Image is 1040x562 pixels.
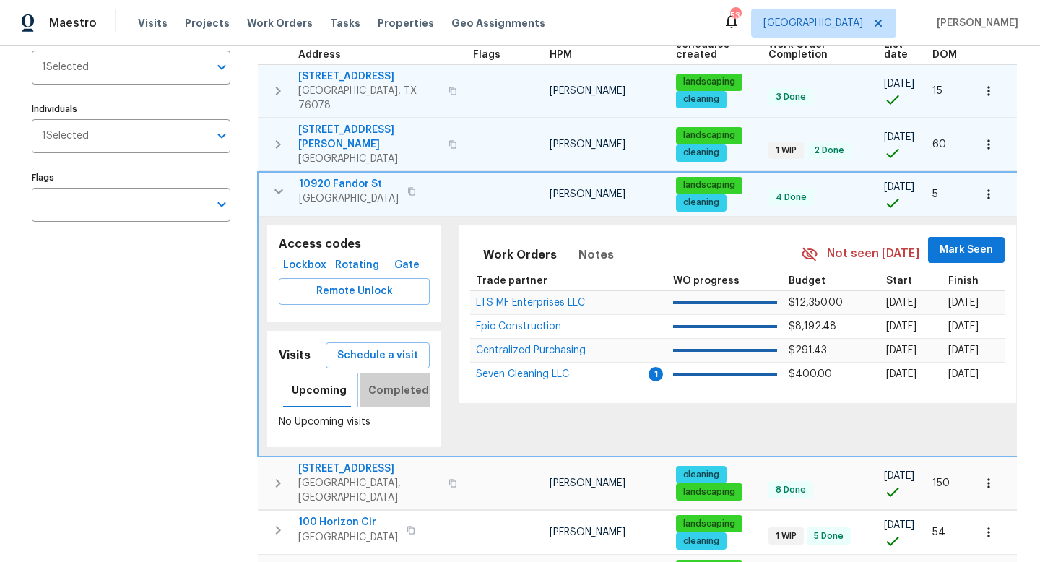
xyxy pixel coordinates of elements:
[476,276,547,286] span: Trade partner
[212,126,232,146] button: Open
[884,471,914,481] span: [DATE]
[298,530,398,545] span: [GEOGRAPHIC_DATA]
[42,61,89,74] span: 1 Selected
[770,91,812,103] span: 3 Done
[827,246,919,262] span: Not seen [DATE]
[770,191,812,204] span: 4 Done
[49,16,97,30] span: Maestro
[789,276,825,286] span: Budget
[476,298,585,307] a: LTS MF Enterprises LLC
[932,139,946,150] span: 60
[337,256,378,274] span: Rotating
[138,16,168,30] span: Visits
[948,321,979,332] span: [DATE]
[368,381,429,399] span: Completed
[389,256,424,274] span: Gate
[451,16,545,30] span: Geo Assignments
[884,520,914,530] span: [DATE]
[789,369,832,379] span: $400.00
[808,144,850,157] span: 2 Done
[673,276,740,286] span: WO progress
[298,476,440,505] span: [GEOGRAPHIC_DATA], [GEOGRAPHIC_DATA]
[326,342,430,369] button: Schedule a visit
[932,86,942,96] span: 15
[677,469,725,481] span: cleaning
[476,321,561,332] span: Epic Construction
[212,194,232,215] button: Open
[808,530,849,542] span: 5 Done
[789,321,836,332] span: $8,192.48
[279,237,430,252] h5: Access codes
[212,57,232,77] button: Open
[298,84,440,113] span: [GEOGRAPHIC_DATA], TX 76078
[298,69,440,84] span: [STREET_ADDRESS]
[550,478,625,488] span: [PERSON_NAME]
[886,298,916,308] span: [DATE]
[940,241,993,259] span: Mark Seen
[298,462,440,476] span: [STREET_ADDRESS]
[730,9,740,23] div: 53
[763,16,863,30] span: [GEOGRAPHIC_DATA]
[279,348,311,363] h5: Visits
[677,486,741,498] span: landscaping
[383,252,430,279] button: Gate
[550,189,625,199] span: [PERSON_NAME]
[290,282,418,301] span: Remote Unlock
[550,139,625,150] span: [PERSON_NAME]
[42,130,89,142] span: 1 Selected
[932,50,957,60] span: DOM
[32,105,230,113] label: Individuals
[578,245,614,265] span: Notes
[886,276,912,286] span: Start
[948,276,979,286] span: Finish
[884,132,914,142] span: [DATE]
[299,177,399,191] span: 10920 Fandor St
[247,16,313,30] span: Work Orders
[770,144,802,157] span: 1 WIP
[931,16,1018,30] span: [PERSON_NAME]
[298,515,398,529] span: 100 Horizon Cir
[285,256,325,274] span: Lockbox
[550,527,625,537] span: [PERSON_NAME]
[550,50,572,60] span: HPM
[298,50,341,60] span: Address
[948,345,979,355] span: [DATE]
[32,173,230,182] label: Flags
[677,93,725,105] span: cleaning
[677,147,725,159] span: cleaning
[928,237,1005,264] button: Mark Seen
[886,321,916,332] span: [DATE]
[476,322,561,331] a: Epic Construction
[330,18,360,28] span: Tasks
[677,76,741,88] span: landscaping
[677,535,725,548] span: cleaning
[292,381,347,399] span: Upcoming
[884,40,908,60] span: List date
[884,79,914,89] span: [DATE]
[331,252,383,279] button: Rotating
[677,196,725,209] span: cleaning
[884,182,914,192] span: [DATE]
[789,345,827,355] span: $291.43
[948,298,979,308] span: [DATE]
[886,345,916,355] span: [DATE]
[768,40,859,60] span: Work Order Completion
[476,346,586,355] a: Centralized Purchasing
[476,369,569,379] span: Seven Cleaning LLC
[677,518,741,530] span: landscaping
[279,278,430,305] button: Remote Unlock
[298,152,440,166] span: [GEOGRAPHIC_DATA]
[279,415,430,430] p: No Upcoming visits
[770,484,812,496] span: 8 Done
[649,367,663,381] span: 1
[677,129,741,142] span: landscaping
[932,189,938,199] span: 5
[299,191,399,206] span: [GEOGRAPHIC_DATA]
[932,478,950,488] span: 150
[932,527,945,537] span: 54
[298,123,440,152] span: [STREET_ADDRESS][PERSON_NAME]
[476,345,586,355] span: Centralized Purchasing
[337,347,418,365] span: Schedule a visit
[677,179,741,191] span: landscaping
[770,530,802,542] span: 1 WIP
